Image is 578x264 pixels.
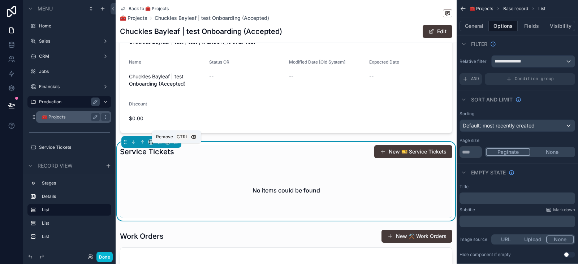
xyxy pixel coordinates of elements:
div: scrollable content [460,192,575,204]
button: Done [96,252,113,262]
div: scrollable content [23,174,116,250]
button: Upload [519,235,547,243]
a: Back to 🧰 Projects [120,6,169,12]
label: Production [39,99,97,105]
label: Relative filter [460,59,488,64]
span: Sort And Limit [471,96,513,103]
h1: Chuckles Bayleaf | test Onboarding (Accepted) [120,26,282,36]
span: Ctrl [176,133,189,140]
span: Remove [156,134,173,140]
span: List [538,6,545,12]
a: 🧰 Projects [120,14,147,22]
button: General [460,21,489,31]
label: Home [39,23,110,29]
div: scrollable content [460,216,575,227]
label: 🧰 Projects [42,114,97,120]
span: Menu [38,5,53,12]
h2: No items could be found [253,186,320,195]
label: CRM [39,53,100,59]
label: Financials [39,84,100,90]
span: Markdown [553,207,575,213]
label: Service Tickets [39,144,110,150]
label: Sales [39,38,100,44]
span: Condition group [515,76,554,82]
button: None [530,148,574,156]
label: Jobs [39,69,110,74]
label: Sorting [460,111,474,117]
a: Chuckles Bayleaf | test Onboarding (Accepted) [155,14,269,22]
span: Empty state [471,169,506,176]
button: Edit [423,25,452,38]
button: None [546,235,574,243]
label: List [42,220,108,226]
span: Filter [471,40,487,48]
span: 🧰 Projects [470,6,493,12]
span: AND [471,76,479,82]
span: Record view [38,162,73,169]
button: Fields [518,21,547,31]
button: URL [492,235,519,243]
button: Options [489,21,518,31]
label: Image source [460,237,488,242]
label: List [42,234,108,239]
div: Hide component if empty [460,252,511,257]
label: List [42,207,105,213]
span: Default: most recently created [463,122,535,129]
label: Stages [42,180,108,186]
button: Default: most recently created [460,120,575,132]
button: Visibility [546,21,575,31]
button: New 🎫 Service Tickets [374,145,452,158]
label: Page size [460,138,479,143]
a: Markdown [546,207,575,213]
label: Details [42,194,108,199]
label: Title [460,184,469,190]
span: Back to 🧰 Projects [129,6,169,12]
button: Paginate [486,148,530,156]
h1: Service Tickets [120,147,174,157]
span: Base record [503,6,528,12]
label: Subtitle [460,207,475,213]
